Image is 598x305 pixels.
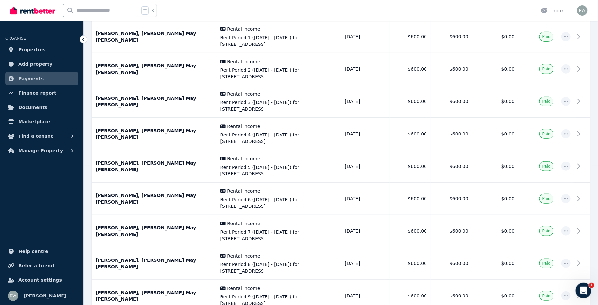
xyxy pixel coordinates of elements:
[5,36,26,41] span: ORGANISE
[227,58,260,65] span: Rental income
[227,220,260,227] span: Rental income
[8,291,18,301] img: Roman Watkins
[18,60,53,68] span: Add property
[5,130,78,143] button: Find a tenant
[341,215,390,247] td: [DATE]
[501,228,515,234] span: $0.00
[96,127,212,140] p: [PERSON_NAME], [PERSON_NAME] May [PERSON_NAME]
[341,150,390,183] td: [DATE]
[96,30,212,43] p: [PERSON_NAME], [PERSON_NAME] May [PERSON_NAME]
[542,66,551,72] span: Paid
[542,164,551,169] span: Paid
[227,123,260,130] span: Rental income
[227,285,260,292] span: Rental income
[220,132,337,145] span: Rent Period 4 ([DATE] - [DATE]) for [STREET_ADDRESS]
[5,86,78,99] a: Finance report
[227,155,260,162] span: Rental income
[220,99,337,112] span: Rent Period 3 ([DATE] - [DATE]) for [STREET_ADDRESS]
[390,21,431,53] td: $600.00
[18,147,63,154] span: Manage Property
[431,215,472,247] td: $600.00
[5,43,78,56] a: Properties
[18,75,44,82] span: Payments
[227,26,260,32] span: Rental income
[227,253,260,259] span: Rental income
[5,58,78,71] a: Add property
[227,188,260,194] span: Rental income
[501,164,515,169] span: $0.00
[542,293,551,298] span: Paid
[5,274,78,287] a: Account settings
[18,276,62,284] span: Account settings
[220,67,337,80] span: Rent Period 2 ([DATE] - [DATE]) for [STREET_ADDRESS]
[501,131,515,136] span: $0.00
[542,34,551,39] span: Paid
[5,115,78,128] a: Marketplace
[18,247,48,255] span: Help centre
[390,53,431,85] td: $600.00
[431,150,472,183] td: $600.00
[18,132,53,140] span: Find a tenant
[96,257,212,270] p: [PERSON_NAME], [PERSON_NAME] May [PERSON_NAME]
[542,196,551,201] span: Paid
[96,95,212,108] p: [PERSON_NAME], [PERSON_NAME] May [PERSON_NAME]
[501,66,515,72] span: $0.00
[18,46,45,54] span: Properties
[390,247,431,280] td: $600.00
[589,283,594,288] span: 1
[390,85,431,118] td: $600.00
[431,21,472,53] td: $600.00
[220,229,337,242] span: Rent Period 7 ([DATE] - [DATE]) for [STREET_ADDRESS]
[501,293,515,298] span: $0.00
[341,183,390,215] td: [DATE]
[501,261,515,266] span: $0.00
[24,292,66,300] span: [PERSON_NAME]
[341,247,390,280] td: [DATE]
[501,196,515,201] span: $0.00
[390,118,431,150] td: $600.00
[96,224,212,238] p: [PERSON_NAME], [PERSON_NAME] May [PERSON_NAME]
[10,6,55,15] img: RentBetter
[96,289,212,302] p: [PERSON_NAME], [PERSON_NAME] May [PERSON_NAME]
[576,283,591,298] iframe: Intercom live chat
[5,72,78,85] a: Payments
[5,101,78,114] a: Documents
[431,53,472,85] td: $600.00
[431,85,472,118] td: $600.00
[96,192,212,205] p: [PERSON_NAME], [PERSON_NAME] May [PERSON_NAME]
[5,259,78,272] a: Refer a friend
[341,21,390,53] td: [DATE]
[18,262,54,270] span: Refer a friend
[390,183,431,215] td: $600.00
[390,215,431,247] td: $600.00
[390,150,431,183] td: $600.00
[220,196,337,209] span: Rent Period 6 ([DATE] - [DATE]) for [STREET_ADDRESS]
[577,5,588,16] img: Roman Watkins
[501,34,515,39] span: $0.00
[341,85,390,118] td: [DATE]
[341,118,390,150] td: [DATE]
[96,63,212,76] p: [PERSON_NAME], [PERSON_NAME] May [PERSON_NAME]
[5,245,78,258] a: Help centre
[227,91,260,97] span: Rental income
[431,247,472,280] td: $600.00
[151,8,154,13] span: k
[542,99,551,104] span: Paid
[341,53,390,85] td: [DATE]
[96,160,212,173] p: [PERSON_NAME], [PERSON_NAME] May [PERSON_NAME]
[18,89,56,97] span: Finance report
[220,164,337,177] span: Rent Period 5 ([DATE] - [DATE]) for [STREET_ADDRESS]
[542,228,551,234] span: Paid
[431,118,472,150] td: $600.00
[18,118,50,126] span: Marketplace
[431,183,472,215] td: $600.00
[5,144,78,157] button: Manage Property
[18,103,47,111] span: Documents
[501,99,515,104] span: $0.00
[542,261,551,266] span: Paid
[220,34,337,47] span: Rent Period 1 ([DATE] - [DATE]) for [STREET_ADDRESS]
[541,8,564,14] div: Inbox
[542,131,551,136] span: Paid
[220,261,337,274] span: Rent Period 8 ([DATE] - [DATE]) for [STREET_ADDRESS]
